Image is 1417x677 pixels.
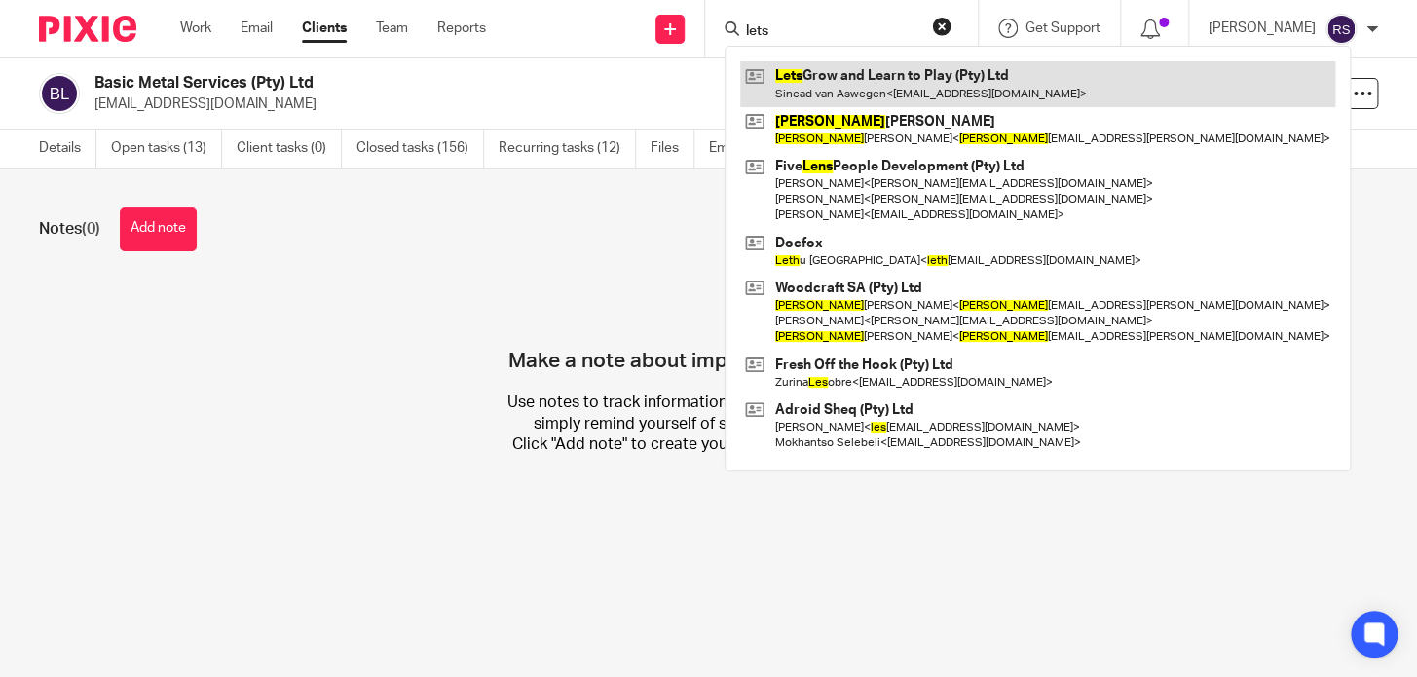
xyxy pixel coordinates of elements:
[39,73,80,114] img: svg%3E
[485,393,931,455] p: Use notes to track information about calls, meetings, or simply remind yourself of some important...
[237,130,342,168] a: Client tasks (0)
[94,73,910,94] h2: Basic Metal Services (Pty) Ltd
[180,19,211,38] a: Work
[651,130,694,168] a: Files
[499,130,636,168] a: Recurring tasks (12)
[1325,14,1357,45] img: svg%3E
[111,130,222,168] a: Open tasks (13)
[709,130,764,168] a: Emails
[932,17,951,36] button: Clear
[302,19,347,38] a: Clients
[1025,21,1100,35] span: Get Support
[39,130,96,168] a: Details
[120,207,197,251] button: Add note
[356,130,484,168] a: Closed tasks (156)
[39,219,100,240] h1: Notes
[437,19,486,38] a: Reports
[508,281,909,374] h4: Make a note about important information.
[376,19,408,38] a: Team
[94,94,1113,114] p: [EMAIL_ADDRESS][DOMAIN_NAME]
[241,19,273,38] a: Email
[39,16,136,42] img: Pixie
[744,23,919,41] input: Search
[1209,19,1316,38] p: [PERSON_NAME]
[82,221,100,237] span: (0)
